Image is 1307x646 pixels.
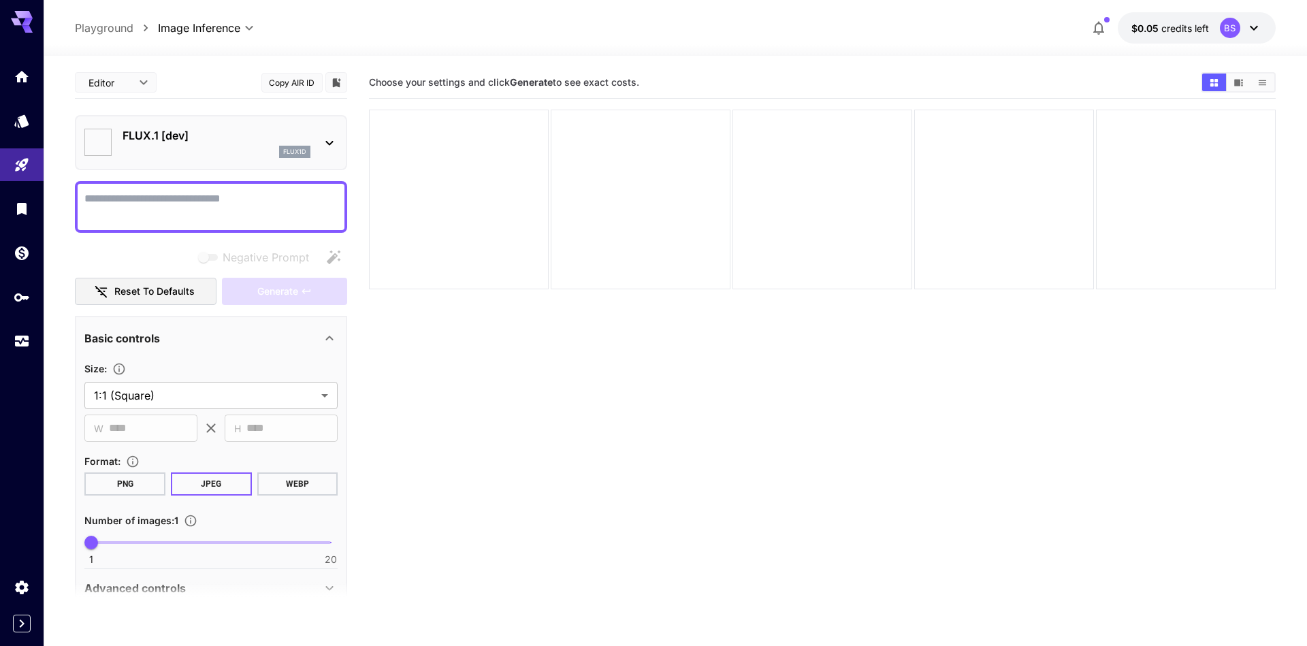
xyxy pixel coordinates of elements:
[84,322,338,355] div: Basic controls
[84,122,338,163] div: FLUX.1 [dev]flux1d
[330,74,342,91] button: Add to library
[283,147,306,157] p: flux1d
[94,421,103,436] span: W
[1227,74,1250,91] button: Show media in video view
[1250,74,1274,91] button: Show media in list view
[14,157,30,174] div: Playground
[84,330,160,346] p: Basic controls
[1131,22,1161,34] span: $0.05
[1118,12,1276,44] button: $0.05BS
[1201,72,1276,93] div: Show media in grid viewShow media in video viewShow media in list view
[178,514,203,528] button: Specify how many images to generate in a single request. Each image generation will be charged se...
[84,363,107,374] span: Size :
[84,515,178,526] span: Number of images : 1
[234,421,241,436] span: H
[94,387,316,404] span: 1:1 (Square)
[1161,22,1209,34] span: credits left
[84,455,120,467] span: Format :
[14,112,30,129] div: Models
[75,278,216,306] button: Reset to defaults
[14,244,30,261] div: Wallet
[123,127,310,144] p: FLUX.1 [dev]
[13,615,31,632] button: Expand sidebar
[14,579,30,596] div: Settings
[1202,74,1226,91] button: Show media in grid view
[223,249,309,265] span: Negative Prompt
[89,553,93,566] span: 1
[84,572,338,604] div: Advanced controls
[14,68,30,85] div: Home
[325,553,337,566] span: 20
[84,472,165,496] button: PNG
[369,76,639,88] span: Choose your settings and click to see exact costs.
[510,76,553,88] b: Generate
[75,20,158,36] nav: breadcrumb
[1220,18,1240,38] div: BS
[257,472,338,496] button: WEBP
[261,73,323,93] button: Copy AIR ID
[1131,21,1209,35] div: $0.05
[84,580,186,596] p: Advanced controls
[14,200,30,217] div: Library
[171,472,252,496] button: JPEG
[14,289,30,306] div: API Keys
[14,333,30,350] div: Usage
[120,455,145,468] button: Choose the file format for the output image.
[195,248,320,265] span: Negative prompts are not compatible with the selected model.
[88,76,131,90] span: Editor
[107,362,131,376] button: Adjust the dimensions of the generated image by specifying its width and height in pixels, or sel...
[158,20,240,36] span: Image Inference
[75,20,133,36] a: Playground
